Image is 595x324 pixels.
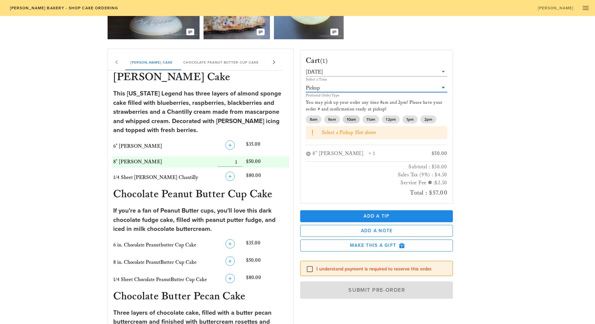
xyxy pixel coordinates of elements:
[306,56,328,66] h3: Cart
[300,225,453,237] button: Add a Note
[312,150,369,157] div: 8" [PERSON_NAME]
[413,150,447,157] div: $50.00
[300,281,453,299] button: Submit Pre-Order
[245,272,289,287] div: $80.00
[305,213,448,219] span: Add a Tip
[112,71,290,85] h3: [PERSON_NAME] Cake
[306,179,447,187] h3: Service Fee :
[113,89,288,135] div: This [US_STATE] Legend has three layers of almond sponge cake filled with blueberries, raspberrie...
[112,290,290,304] h3: Chocolate Butter Pecan Cake
[435,180,447,186] span: $2.50
[245,156,289,168] div: $50.00
[113,242,196,248] span: 6 in. Chocolate Peanutbutter Cup Cake
[245,238,289,252] div: $35.00
[306,163,447,171] h3: Subtotal : $50.00
[9,6,118,10] span: [PERSON_NAME] Bakery - Shop Cake Ordering
[306,83,447,92] div: Pickup
[113,276,207,283] span: 1/4 Sheet Chocolate PeanutButter Cup Cake
[300,210,453,222] button: Add a Tip
[306,99,447,113] p: You may pick up your order any time 8am and 2pm! Please have your order # and confirmation ready ...
[386,115,395,123] span: 12pm
[369,150,413,157] div: × 1
[406,115,414,123] span: 1pm
[306,171,447,179] h3: Sales Tax (9%) : $4.50
[322,129,377,136] span: Select a Pickup Slot above
[264,54,338,70] div: Chocolate Butter Pecan Cake
[316,266,447,272] label: I understand payment is required to reserve this order.
[178,54,264,70] div: Chocolate Peanut Butter Cup Cake
[113,143,162,149] span: 6" [PERSON_NAME]
[538,6,574,10] span: [PERSON_NAME]
[308,287,445,293] span: Submit Pre-Order
[347,115,356,123] span: 10am
[306,93,447,97] div: Preferred Order Type
[125,54,178,70] div: [PERSON_NAME] Cake
[112,188,290,202] h3: Chocolate Peanut Butter Cup Cake
[113,174,198,181] span: 1/4 Sheet [PERSON_NAME] Chantilly
[306,78,447,81] div: Select a Time
[113,259,197,265] span: 8 in. Chocolate PeanutButter Cup Cake
[245,139,289,154] div: $35.00
[367,115,375,123] span: 11am
[310,115,317,123] span: 8am
[306,187,447,198] h2: Total : $57.00
[306,243,447,248] span: Make this a Gift
[320,57,328,65] span: (1)
[5,3,123,13] a: [PERSON_NAME] Bakery - Shop Cake Ordering
[533,3,578,13] a: [PERSON_NAME]
[245,170,289,185] div: $80.00
[424,115,432,123] span: 2pm
[306,68,447,76] div: [DATE]
[245,255,289,270] div: $50.00
[306,85,320,91] div: Pickup
[300,240,453,251] button: Make this a Gift
[113,206,288,234] div: If you're a fan of Peanut Butter cups, you'll love this dark chocolate fudge cake, filled with pe...
[306,69,323,75] div: [DATE]
[306,228,447,234] span: Add a Note
[113,159,162,165] span: 8" [PERSON_NAME]
[328,115,336,123] span: 9am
